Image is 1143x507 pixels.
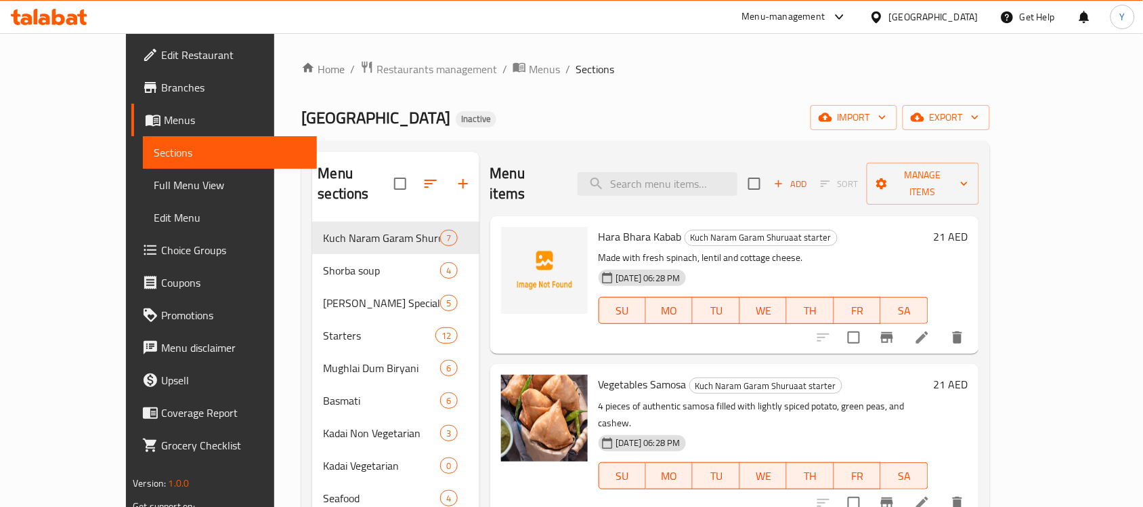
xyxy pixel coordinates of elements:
div: [GEOGRAPHIC_DATA] [889,9,978,24]
button: MO [646,297,693,324]
span: Edit Restaurant [161,47,306,63]
img: Hara Bhara Kabab [501,227,588,314]
span: [DATE] 06:28 PM [611,437,686,449]
a: Restaurants management [360,60,497,78]
a: Edit Restaurant [131,39,317,71]
a: Choice Groups [131,234,317,266]
div: items [440,262,457,279]
div: items [440,425,457,441]
div: items [440,360,457,376]
div: Menu-management [742,9,825,25]
span: Menu disclaimer [161,340,306,356]
a: Menus [513,60,560,78]
button: MO [646,462,693,489]
button: SA [881,462,928,489]
span: import [821,109,886,126]
span: Inactive [456,113,496,125]
span: 0 [441,460,456,472]
button: Manage items [867,163,979,205]
span: Version: [133,474,166,492]
span: [DATE] 06:28 PM [611,272,686,285]
span: Kadai Non Vegetarian [323,425,440,441]
span: Y [1120,9,1125,24]
span: TU [698,466,734,486]
span: Kadai Vegetarian [323,458,440,474]
li: / [350,61,355,77]
span: 12 [436,329,456,342]
div: Kuch Naram Garam Shuruaat starter7 [312,222,479,254]
div: Kuch Naram Garam Shuruaat starter [689,378,842,394]
span: MO [651,466,687,486]
h2: Menu items [490,163,562,204]
span: Starters [323,327,435,344]
div: Kuch Naram Garam Shuruaat starter [685,230,838,246]
button: TH [787,297,834,324]
span: Full Menu View [154,177,306,193]
input: search [578,172,737,196]
h2: Menu sections [318,163,393,204]
span: Upsell [161,372,306,388]
span: Mughlai Dum Biryani [323,360,440,376]
a: Edit Menu [143,201,317,234]
div: items [440,458,457,474]
span: WE [746,466,781,486]
div: [PERSON_NAME] Specials non veg starter5 [312,287,479,319]
span: [GEOGRAPHIC_DATA] [301,102,450,133]
a: Grocery Checklist [131,429,317,462]
span: Coupons [161,275,306,291]
span: TU [698,301,734,321]
span: Sort sections [414,167,447,200]
span: Add [772,176,808,192]
span: Branches [161,79,306,96]
a: Menu disclaimer [131,331,317,364]
div: Starters12 [312,319,479,352]
div: items [440,230,457,246]
span: Sections [154,144,306,161]
span: Seafood [323,490,440,506]
button: import [811,105,897,130]
p: 4 pieces of authentic samosa filled with lightly spiced potato, green peas, and cashew. [599,398,928,432]
button: Add [769,174,812,195]
span: Kuch Naram Garam Shuruaat starter [690,378,842,394]
span: 4 [441,492,456,505]
a: Edit menu item [914,329,930,346]
li: / [565,61,570,77]
span: Choice Groups [161,242,306,258]
a: Upsell [131,364,317,397]
span: Menus [529,61,560,77]
button: SU [599,297,646,324]
div: Kuch Naram Garam Shuruaat starter [323,230,440,246]
span: Grocery Checklist [161,437,306,453]
button: SU [599,462,646,489]
span: Hara Bhara Kabab [599,226,682,247]
span: 6 [441,394,456,407]
li: / [502,61,507,77]
button: Add section [447,167,479,200]
img: Vegetables Samosa [501,375,588,462]
span: Select section first [812,174,867,195]
a: Full Menu View [143,169,317,201]
div: items [440,295,457,311]
button: TH [787,462,834,489]
span: Edit Menu [154,209,306,226]
span: Select section [740,169,769,198]
div: Maharaj Specials non veg starter [323,295,440,311]
span: Kuch Naram Garam Shuruaat starter [685,230,837,245]
div: items [440,392,457,409]
span: SA [886,301,922,321]
div: Shorba soup [323,262,440,279]
button: delete [941,321,974,354]
div: Mughlai Dum Biryani6 [312,352,479,384]
div: items [440,490,457,506]
a: Home [301,61,345,77]
div: Basmati6 [312,384,479,417]
span: MO [651,301,687,321]
nav: breadcrumb [301,60,989,78]
a: Coverage Report [131,397,317,429]
div: Kadai Non Vegetarian3 [312,417,479,449]
span: SU [605,466,641,486]
div: Inactive [456,111,496,127]
button: SA [881,297,928,324]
